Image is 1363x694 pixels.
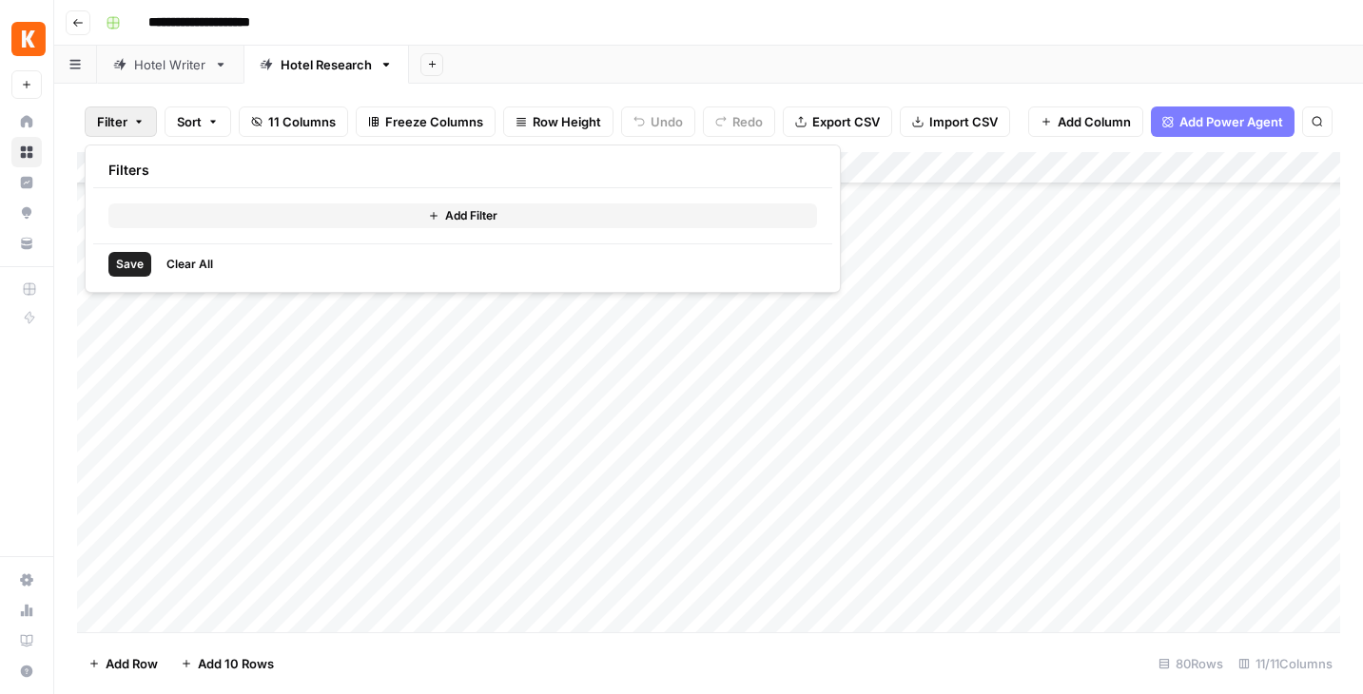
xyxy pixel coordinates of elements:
a: Opportunities [11,198,42,228]
span: Undo [651,112,683,131]
button: Add Filter [108,203,817,228]
span: Sort [177,112,202,131]
button: Row Height [503,106,613,137]
div: Filters [93,153,832,188]
span: Filter [97,112,127,131]
span: Row Height [533,112,601,131]
a: Learning Hub [11,626,42,656]
button: Redo [703,106,775,137]
span: Save [116,256,144,273]
div: Filter [85,145,841,293]
span: Redo [732,112,763,131]
a: Home [11,106,42,137]
a: Your Data [11,228,42,259]
span: 11 Columns [268,112,336,131]
button: Save [108,252,151,277]
a: Browse [11,137,42,167]
button: Help + Support [11,656,42,686]
span: Add 10 Rows [198,654,274,673]
div: Hotel Writer [134,55,206,74]
span: Add Power Agent [1179,112,1283,131]
button: 11 Columns [239,106,348,137]
a: Hotel Writer [97,46,243,84]
button: Freeze Columns [356,106,496,137]
button: Filter [85,106,157,137]
button: Clear All [159,252,221,277]
span: Add Column [1058,112,1131,131]
img: Kayak Logo [11,22,46,56]
button: Workspace: Kayak [11,15,42,63]
button: Add Power Agent [1151,106,1295,137]
span: Freeze Columns [385,112,483,131]
button: Add 10 Rows [169,648,285,679]
a: Usage [11,595,42,626]
span: Add Row [106,654,158,673]
button: Sort [165,106,231,137]
a: Insights [11,167,42,198]
div: 80 Rows [1151,648,1231,679]
button: Undo [621,106,695,137]
button: Add Column [1028,106,1143,137]
span: Import CSV [929,112,998,131]
span: Clear All [166,256,213,273]
a: Settings [11,565,42,595]
button: Export CSV [783,106,892,137]
div: Hotel Research [281,55,372,74]
span: Add Filter [445,207,497,224]
span: Export CSV [812,112,880,131]
div: 11/11 Columns [1231,648,1340,679]
a: Hotel Research [243,46,409,84]
button: Add Row [77,648,169,679]
button: Import CSV [900,106,1010,137]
